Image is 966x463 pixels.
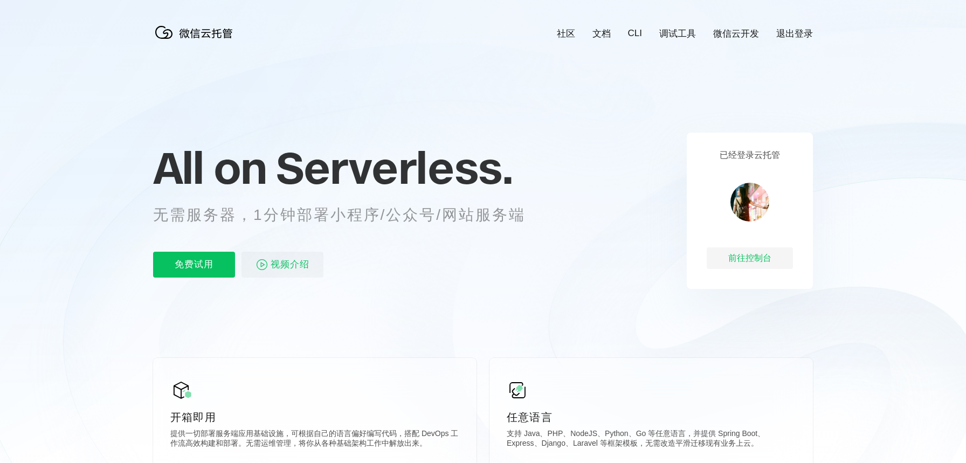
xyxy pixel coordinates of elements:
img: video_play.svg [256,258,268,271]
a: 微信云开发 [713,27,759,40]
p: 开箱即用 [170,410,459,425]
a: 文档 [592,27,611,40]
a: 退出登录 [776,27,813,40]
a: 微信云托管 [153,36,239,45]
div: 前往控制台 [707,247,793,269]
a: 调试工具 [659,27,696,40]
p: 无需服务器，1分钟部署小程序/公众号/网站服务端 [153,204,546,226]
p: 提供一切部署服务端应用基础设施，可根据自己的语言偏好编写代码，搭配 DevOps 工作流高效构建和部署。无需运维管理，将你从各种基础架构工作中解放出来。 [170,429,459,451]
a: 社区 [557,27,575,40]
a: CLI [628,28,642,39]
span: Serverless. [276,141,513,195]
p: 支持 Java、PHP、NodeJS、Python、Go 等任意语言，并提供 Spring Boot、Express、Django、Laravel 等框架模板，无需改造平滑迁移现有业务上云。 [507,429,796,451]
img: 微信云托管 [153,22,239,43]
span: All on [153,141,266,195]
p: 已经登录云托管 [720,150,780,161]
p: 免费试用 [153,252,235,278]
span: 视频介绍 [271,252,309,278]
p: 任意语言 [507,410,796,425]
